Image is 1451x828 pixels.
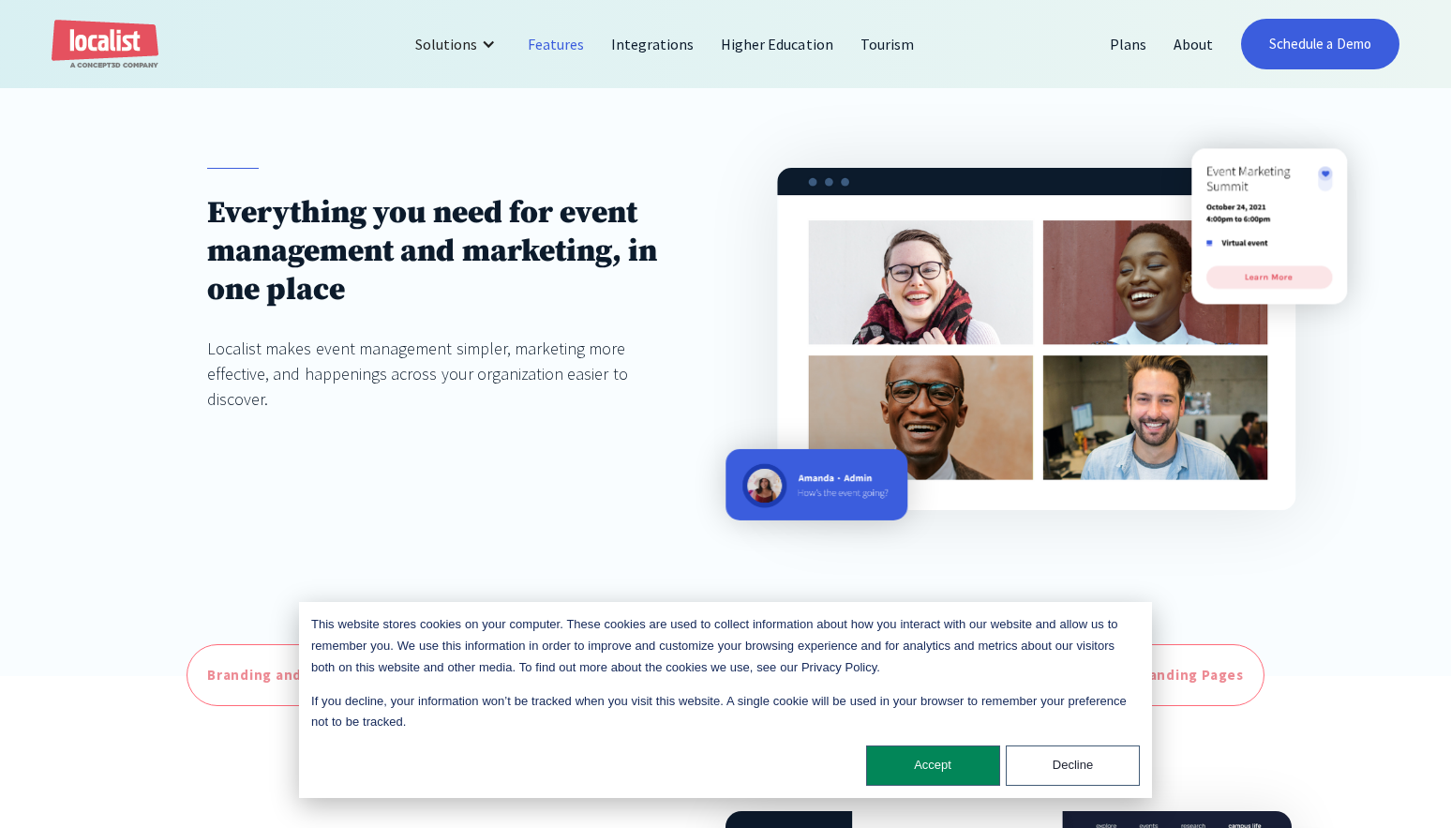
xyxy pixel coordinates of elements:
[708,22,847,67] a: Higher Education
[52,20,158,69] a: home
[515,22,598,67] a: Features
[1136,660,1249,691] a: Landing Pages
[202,660,360,691] a: Branding and Design
[207,336,674,412] div: Localist makes event management simpler, marketing more effective, and happenings across your org...
[299,602,1152,798] div: Cookie banner
[311,614,1140,678] p: This website stores cookies on your computer. These cookies are used to collect information about...
[1241,19,1399,69] a: Schedule a Demo
[866,745,1000,786] button: Accept
[207,194,674,309] h1: Everything you need for event management and marketing, in one place
[1006,745,1140,786] button: Decline
[415,33,477,55] div: Solutions
[598,22,708,67] a: Integrations
[1160,22,1227,67] a: About
[207,665,355,686] div: Branding and Design
[847,22,928,67] a: Tourism
[311,691,1140,734] p: If you decline, your information won’t be tracked when you visit this website. A single cookie wi...
[401,22,515,67] div: Solutions
[1141,665,1244,686] div: Landing Pages
[1097,22,1160,67] a: Plans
